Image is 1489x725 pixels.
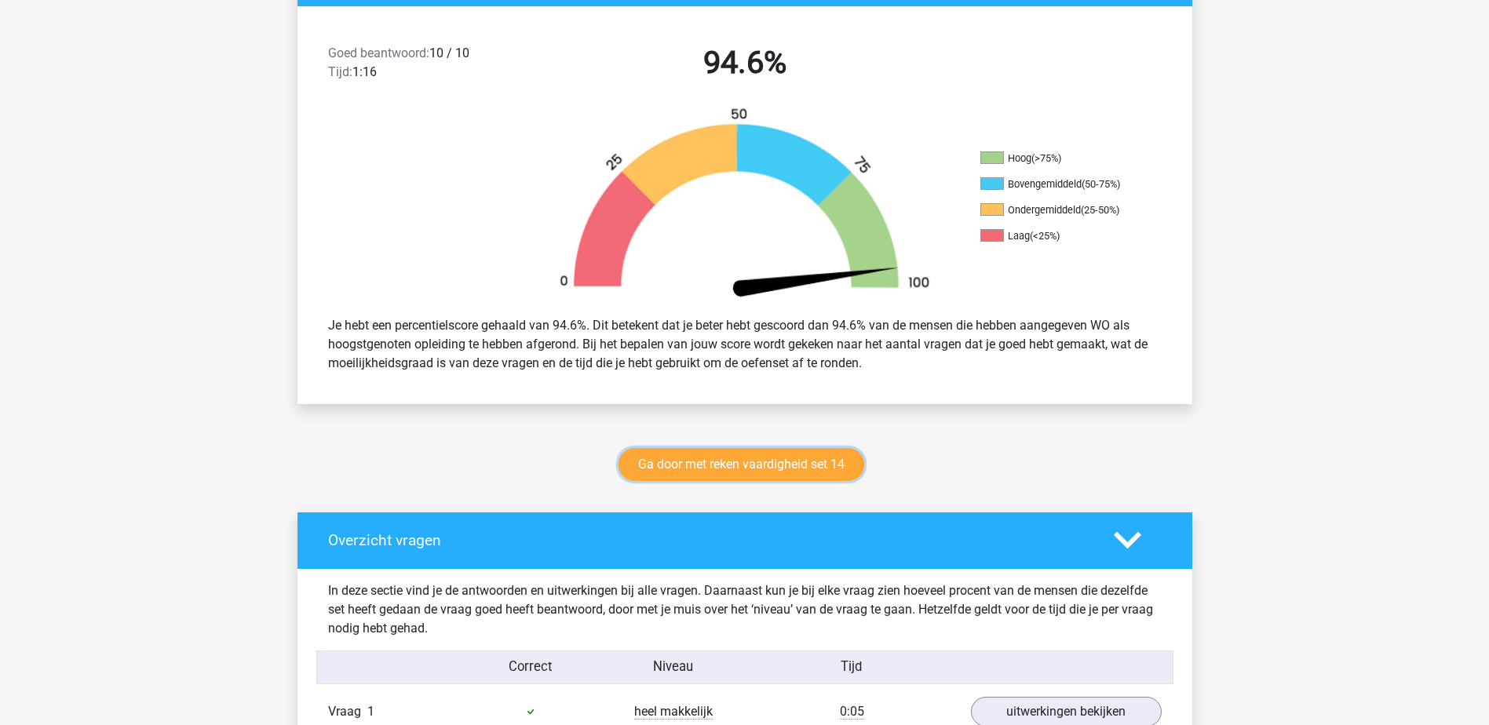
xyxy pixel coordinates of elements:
div: Correct [459,658,602,677]
span: heel makkelijk [634,704,713,720]
div: In deze sectie vind je de antwoorden en uitwerkingen bij alle vragen. Daarnaast kun je bij elke v... [316,581,1173,638]
div: (25-50%) [1081,204,1119,216]
li: Ondergemiddeld [980,203,1137,217]
span: Goed beantwoord: [328,46,429,60]
span: Tijd: [328,64,352,79]
div: 10 / 10 1:16 [316,44,531,88]
img: 95.143280480a54.png [533,107,957,304]
li: Hoog [980,151,1137,166]
div: Niveau [602,658,745,677]
li: Laag [980,229,1137,243]
span: 1 [367,704,374,719]
div: Je hebt een percentielscore gehaald van 94.6%. Dit betekent dat je beter hebt gescoord dan 94.6% ... [316,310,1173,379]
div: (>75%) [1031,152,1061,164]
a: Ga door met reken vaardigheid set 14 [619,448,864,481]
div: (<25%) [1030,230,1060,242]
li: Bovengemiddeld [980,177,1137,191]
h2: 94.6% [542,44,947,82]
div: (50-75%) [1082,178,1120,190]
span: 0:05 [840,704,864,720]
span: Vraag [328,702,367,721]
h4: Overzicht vragen [328,531,1090,549]
div: Tijd [744,658,958,677]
